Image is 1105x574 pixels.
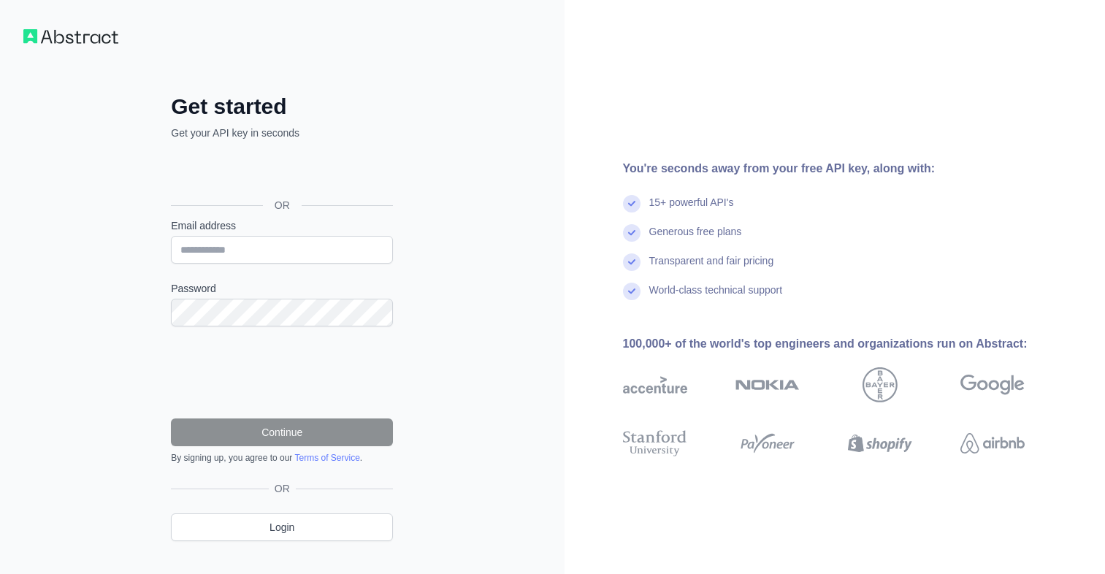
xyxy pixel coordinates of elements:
img: payoneer [735,427,800,459]
img: check mark [623,253,641,271]
img: nokia [735,367,800,402]
label: Password [171,281,393,296]
button: Continue [171,418,393,446]
div: 100,000+ of the world's top engineers and organizations run on Abstract: [623,335,1071,353]
img: check mark [623,224,641,242]
label: Email address [171,218,393,233]
div: World-class technical support [649,283,783,312]
div: 15+ powerful API's [649,195,734,224]
div: Transparent and fair pricing [649,253,774,283]
img: check mark [623,283,641,300]
img: check mark [623,195,641,213]
div: By signing up, you agree to our . [171,452,393,464]
span: OR [269,481,296,496]
img: bayer [863,367,898,402]
img: Workflow [23,29,118,44]
img: accenture [623,367,687,402]
div: You're seconds away from your free API key, along with: [623,160,1071,177]
img: shopify [848,427,912,459]
p: Get your API key in seconds [171,126,393,140]
img: airbnb [960,427,1025,459]
iframe: Sign in with Google Button [164,156,397,188]
iframe: reCAPTCHA [171,344,393,401]
a: Terms of Service [294,453,359,463]
img: google [960,367,1025,402]
span: OR [263,198,302,213]
h2: Get started [171,93,393,120]
img: stanford university [623,427,687,459]
a: Login [171,513,393,541]
div: Generous free plans [649,224,742,253]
